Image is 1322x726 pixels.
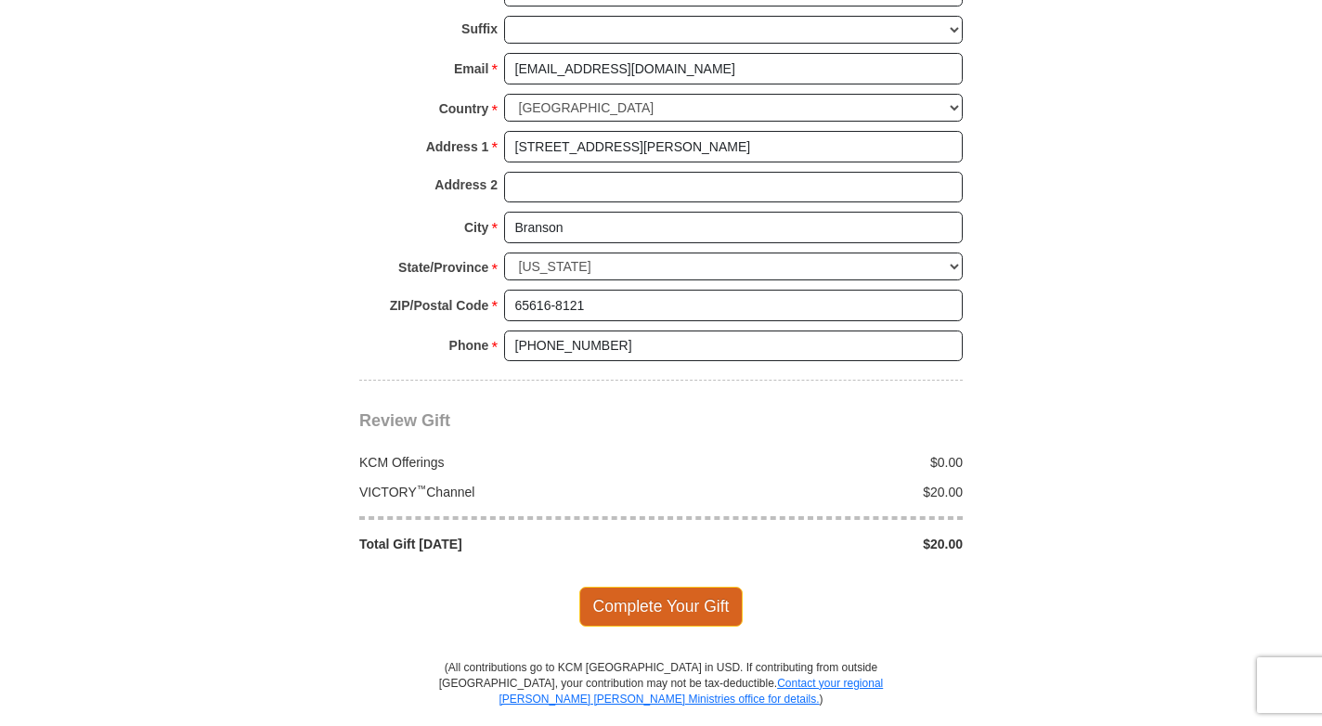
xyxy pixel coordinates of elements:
strong: State/Province [398,254,488,280]
strong: Address 1 [426,134,489,160]
sup: ™ [417,483,427,494]
strong: City [464,214,488,240]
span: Review Gift [359,411,450,430]
strong: Phone [449,332,489,358]
strong: Suffix [461,16,498,42]
span: Complete Your Gift [579,587,744,626]
strong: Email [454,56,488,82]
div: KCM Offerings [350,453,662,472]
strong: Address 2 [434,172,498,198]
strong: ZIP/Postal Code [390,292,489,318]
div: $20.00 [661,535,973,553]
div: $0.00 [661,453,973,472]
div: VICTORY Channel [350,483,662,501]
a: Contact your regional [PERSON_NAME] [PERSON_NAME] Ministries office for details. [499,677,883,706]
strong: Country [439,96,489,122]
div: $20.00 [661,483,973,501]
div: Total Gift [DATE] [350,535,662,553]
